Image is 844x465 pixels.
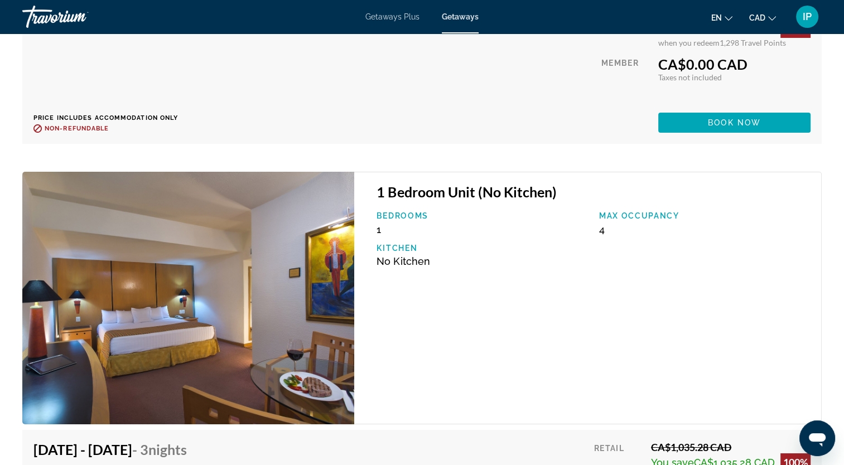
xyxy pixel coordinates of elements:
span: IP [803,11,812,22]
span: 1,298 Travel Points [720,38,786,47]
p: Max Occupancy [599,211,810,220]
span: No Kitchen [377,255,430,267]
a: Travorium [22,2,134,31]
span: Non-refundable [45,125,109,132]
a: Getaways Plus [365,12,419,21]
span: 4 [599,224,605,235]
div: CA$0.00 CAD [658,56,811,72]
button: User Menu [793,5,822,28]
p: Kitchen [377,244,587,253]
span: - 3 [132,441,187,458]
span: Book now [708,118,761,127]
div: CA$1,035.28 CAD [651,441,811,453]
a: Getaways [442,12,479,21]
span: Taxes not included [658,72,722,82]
span: 1 [377,224,381,235]
iframe: Button to launch messaging window [799,420,835,456]
div: Member [601,56,650,104]
p: Price includes accommodation only [33,114,195,122]
p: Bedrooms [377,211,587,220]
span: when you redeem [658,38,720,47]
button: Change currency [749,9,776,26]
span: en [711,13,722,22]
span: CAD [749,13,765,22]
h3: 1 Bedroom Unit (No Kitchen) [377,183,810,200]
button: Book now [658,113,811,133]
span: Nights [148,441,187,458]
img: RB75I01X.jpg [22,172,354,425]
button: Change language [711,9,732,26]
h4: [DATE] - [DATE] [33,441,187,458]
